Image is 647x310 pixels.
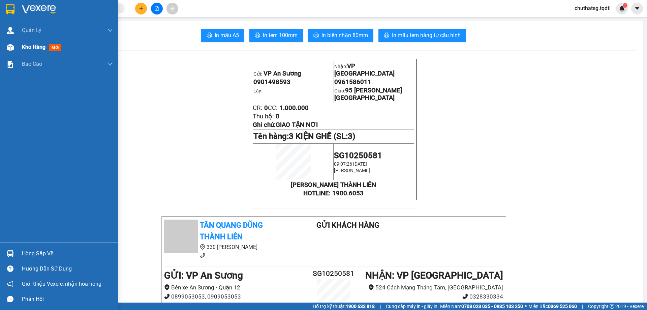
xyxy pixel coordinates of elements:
span: aim [170,6,175,11]
span: Tên hàng: [253,132,355,141]
div: Phản hồi [22,294,113,304]
span: CR: [253,104,263,112]
span: Giao: [334,88,402,101]
span: CC: [268,104,278,112]
span: environment [368,284,374,290]
span: 3) [348,132,355,141]
span: Hỗ trợ kỹ thuật: [313,303,375,310]
span: plus [139,6,144,11]
span: Miền Bắc [528,303,577,310]
span: In mẫu tem hàng tự cấu hình [392,31,461,39]
p: Gửi: [253,70,333,77]
b: Gửi khách hàng [316,221,379,229]
div: Hàng sắp về [22,249,113,259]
strong: HOTLINE: 1900.6053 [303,190,364,197]
span: Giới thiệu Vexere, nhận hoa hồng [22,280,101,288]
span: 3 KIỆN GHẾ (SL: [289,132,355,141]
span: down [107,61,113,67]
img: icon-new-feature [619,5,625,11]
strong: 0369 525 060 [548,304,577,309]
span: 95 [PERSON_NAME] [GEOGRAPHIC_DATA] [334,87,402,102]
span: In biên nhận 80mm [321,31,368,39]
span: 0 [264,104,268,112]
span: In tem 100mm [263,31,298,39]
span: file-add [154,6,159,11]
button: printerIn biên nhận 80mm [308,29,373,42]
li: 0328330334 [362,292,503,301]
span: VP [GEOGRAPHIC_DATA] [334,62,395,77]
span: 0 [276,113,279,120]
button: file-add [151,3,163,15]
span: phone [462,293,468,299]
span: Miền Nam [440,303,523,310]
li: 0899053053, 0909053053 [164,292,305,301]
span: VP [GEOGRAPHIC_DATA] [41,4,101,19]
span: Thu hộ: [253,113,274,120]
b: Người gửi : 0901498593 [164,302,226,309]
span: ⚪️ [525,305,527,308]
span: down [107,28,113,33]
button: plus [135,3,147,15]
span: mới [49,44,61,51]
button: aim [166,3,178,15]
li: 330 [PERSON_NAME] [164,243,289,251]
span: Cung cấp máy in - giấy in: [386,303,438,310]
span: Ghi chú: [253,121,318,129]
span: Quản Lý [22,26,41,34]
span: | [582,303,583,310]
span: chuthatsg.tqdtl [569,4,616,12]
button: printerIn mẫu A5 [201,29,244,42]
span: printer [207,32,212,39]
b: GỬI : VP An Sương [164,270,243,281]
span: | [380,303,381,310]
h2: SG10250581 [305,268,362,279]
li: 524 Cách Mạng Tháng Tám, [GEOGRAPHIC_DATA] [362,283,503,292]
strong: 0708 023 035 - 0935 103 250 [461,304,523,309]
span: VP An Sương [264,70,301,77]
span: phone [200,253,205,258]
img: warehouse-icon [7,44,14,51]
span: SG10250581 [334,151,382,160]
span: environment [200,244,205,250]
span: environment [164,284,170,290]
span: VP An Sương [3,12,31,27]
sup: 1 [623,3,627,8]
img: logo-vxr [6,4,14,15]
img: warehouse-icon [7,250,14,257]
span: 0901498593 [3,28,40,35]
span: Kho hàng [22,44,45,50]
span: question-circle [7,265,13,272]
p: Gửi: [3,12,40,27]
b: NHẬN : VP [GEOGRAPHIC_DATA] [365,270,503,281]
span: In mẫu A5 [215,31,239,39]
button: printerIn mẫu tem hàng tự cấu hình [378,29,466,42]
span: 1.000.000 [279,104,309,112]
img: solution-icon [7,61,14,68]
span: Lấy: [3,36,13,43]
span: Báo cáo [22,60,42,68]
p: Nhận: [41,4,101,19]
span: GIAO TẬN NƠI [276,121,318,129]
span: copyright [610,304,614,309]
span: printer [255,32,260,39]
span: 0961586011 [334,78,371,86]
b: Tân Quang Dũng Thành Liên [200,221,263,241]
span: 0961586011 [41,20,78,27]
strong: [PERSON_NAME] THÀNH LIÊN [291,181,376,189]
span: [PERSON_NAME] [334,168,370,173]
span: message [7,296,13,302]
span: caret-down [634,5,640,11]
span: printer [384,32,389,39]
span: phone [164,293,170,299]
strong: 1900 633 818 [346,304,375,309]
span: printer [313,32,319,39]
img: warehouse-icon [7,27,14,34]
li: Bến xe An Sương - Quận 12 [164,283,305,292]
button: printerIn tem 100mm [249,29,303,42]
button: caret-down [631,3,643,15]
span: Lấy: [253,88,262,93]
span: notification [7,281,13,287]
span: 1 [624,3,626,8]
span: 95 [PERSON_NAME] [GEOGRAPHIC_DATA] [41,28,101,50]
p: Nhận: [334,62,414,77]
